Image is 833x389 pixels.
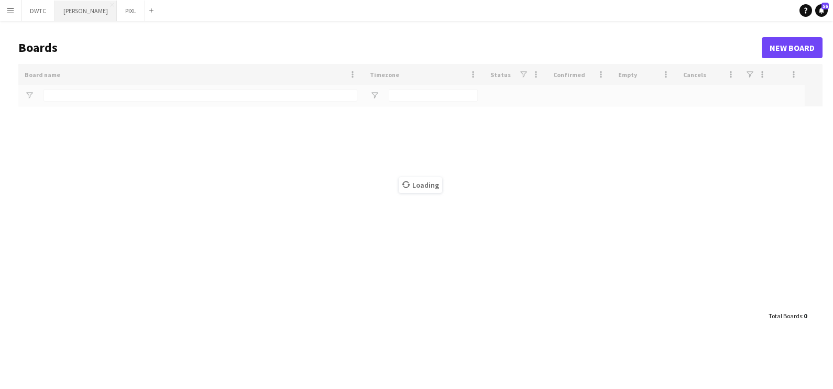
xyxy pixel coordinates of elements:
span: 56 [821,3,829,9]
button: PIXL [117,1,145,21]
span: Total Boards [769,312,802,320]
h1: Boards [18,40,762,56]
span: Loading [399,177,442,193]
span: 0 [804,312,807,320]
button: DWTC [21,1,55,21]
a: New Board [762,37,823,58]
button: [PERSON_NAME] [55,1,117,21]
div: : [769,306,807,326]
a: 56 [815,4,828,17]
